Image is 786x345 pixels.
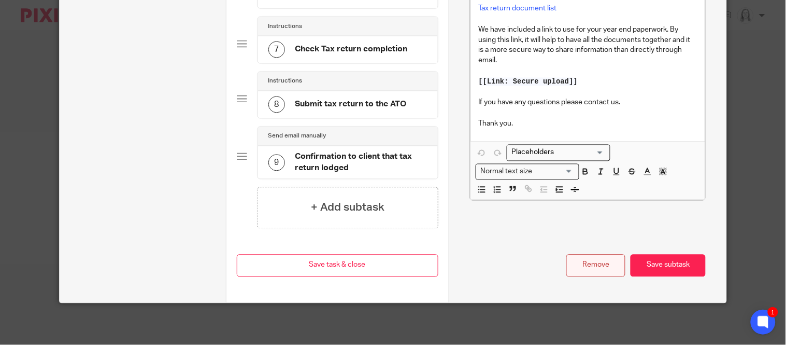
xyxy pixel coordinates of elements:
span: Normal text size [478,167,535,177]
h4: Send email manually [268,132,326,141]
div: Search for option [476,164,579,180]
button: Save subtask [631,255,706,277]
div: 1 [768,307,778,318]
h4: Submit tax return to the ATO [295,99,407,110]
input: Search for option [508,147,604,158]
input: Search for option [536,167,573,177]
h4: Confirmation to client that tax return lodged [295,151,427,174]
p: We have included a link to use for your year end paperwork. By using this link, it will help to h... [479,24,697,66]
h4: Instructions [268,22,303,31]
h4: Check Tax return completion [295,44,408,55]
div: 8 [268,96,285,113]
button: Save task & close [237,255,438,277]
div: Text styles [476,164,579,180]
p: Thank you. [479,119,697,129]
h4: + Add subtask [311,200,384,216]
h4: Instructions [268,77,303,86]
div: 9 [268,155,285,171]
span: [[Link: Secure upload]] [479,78,578,86]
div: Placeholders [507,145,610,161]
div: Search for option [507,145,610,161]
a: Tax return document list [479,5,557,12]
p: If you have any questions please contact us. [479,98,697,108]
div: 7 [268,42,285,58]
button: Remove [566,255,625,277]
